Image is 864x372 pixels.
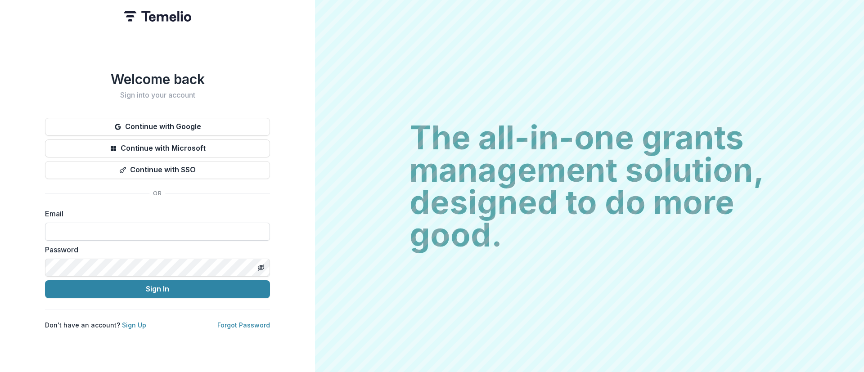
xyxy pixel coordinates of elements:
[45,208,265,219] label: Email
[254,260,268,275] button: Toggle password visibility
[45,244,265,255] label: Password
[45,71,270,87] h1: Welcome back
[45,139,270,157] button: Continue with Microsoft
[217,321,270,329] a: Forgot Password
[45,118,270,136] button: Continue with Google
[124,11,191,22] img: Temelio
[45,161,270,179] button: Continue with SSO
[45,91,270,99] h2: Sign into your account
[122,321,146,329] a: Sign Up
[45,320,146,330] p: Don't have an account?
[45,280,270,298] button: Sign In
